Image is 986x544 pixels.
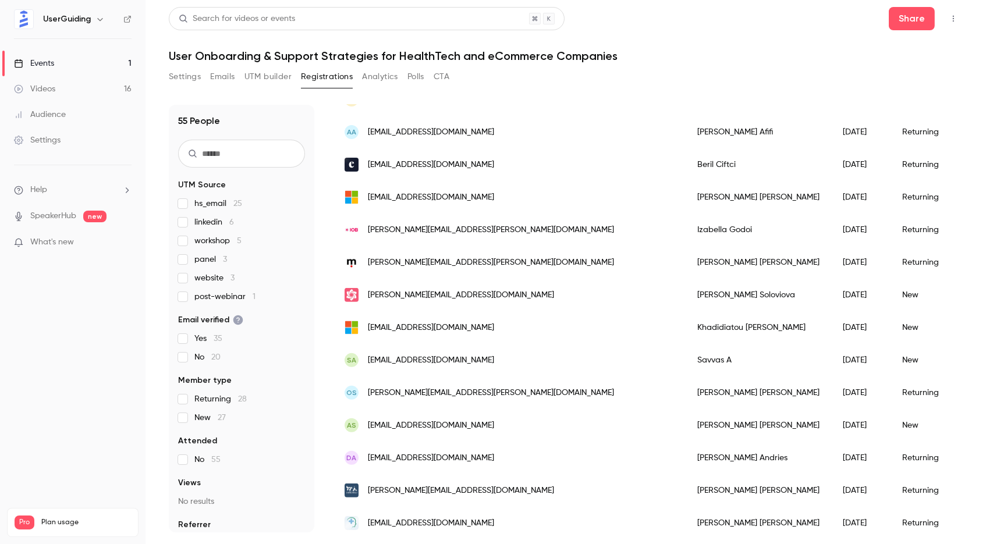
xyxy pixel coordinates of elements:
div: Search for videos or events [179,13,295,25]
span: 1 [253,293,256,301]
li: help-dropdown-opener [14,184,132,196]
span: No [194,351,221,363]
div: New [891,344,964,376]
div: [PERSON_NAME] [PERSON_NAME] [686,246,831,279]
p: No results [178,496,305,507]
button: UTM builder [244,67,292,86]
span: 27 [218,414,226,422]
span: AS [347,420,356,431]
div: New [891,279,964,311]
div: Returning [891,474,964,507]
span: Yes [194,333,222,344]
div: [PERSON_NAME] [PERSON_NAME] [686,474,831,507]
span: Help [30,184,47,196]
button: Share [889,7,935,30]
img: zentist.io [345,288,359,302]
img: iob.com.br [345,223,359,237]
span: Plan usage [41,518,131,527]
h1: User Onboarding & Support Strategies for HealthTech and eCommerce Companies [169,49,963,63]
div: [PERSON_NAME] Afifi [686,116,831,148]
div: Khadidiatou [PERSON_NAME] [686,311,831,344]
div: Izabella Godoi [686,214,831,246]
span: panel [194,254,227,265]
div: Events [14,58,54,69]
div: [DATE] [831,442,891,474]
span: What's new [30,236,74,248]
span: SA [347,355,356,365]
span: OS [346,387,357,398]
div: [DATE] [831,311,891,344]
div: Settings [14,134,61,146]
span: linkedin [194,216,234,228]
span: 28 [238,395,247,403]
span: [EMAIL_ADDRESS][DOMAIN_NAME] [368,322,494,334]
span: [EMAIL_ADDRESS][DOMAIN_NAME] [368,419,494,432]
span: [PERSON_NAME][EMAIL_ADDRESS][DOMAIN_NAME] [368,485,554,497]
span: Member type [178,375,232,386]
button: CTA [434,67,449,86]
div: [PERSON_NAME] [PERSON_NAME] [686,507,831,539]
span: Views [178,477,201,489]
span: DA [347,453,357,463]
button: Registrations [301,67,353,86]
span: Pro [15,515,34,529]
div: Videos [14,83,55,95]
div: [DATE] [831,246,891,279]
span: [EMAIL_ADDRESS][DOMAIN_NAME] [368,126,494,138]
div: [DATE] [831,409,891,442]
img: outlook.com [345,321,359,335]
div: [DATE] [831,474,891,507]
span: Referrer [178,519,211,531]
span: [EMAIL_ADDRESS][DOMAIN_NAME] [368,452,494,464]
div: [PERSON_NAME] Soloviova [686,279,831,311]
span: [PERSON_NAME][EMAIL_ADDRESS][PERSON_NAME][DOMAIN_NAME] [368,224,614,236]
span: UTM Source [178,179,226,191]
div: [PERSON_NAME] [PERSON_NAME] [686,376,831,409]
button: Settings [169,67,201,86]
div: New [891,311,964,344]
span: hs_email [194,198,242,209]
div: [DATE] [831,214,891,246]
div: Beril Ciftci [686,148,831,181]
div: [DATE] [831,279,891,311]
div: [DATE] [831,507,891,539]
span: Returning [194,393,247,405]
button: Analytics [362,67,398,86]
div: Returning [891,148,964,181]
span: new [83,211,107,222]
span: No [194,454,221,465]
h1: 55 People [178,114,220,128]
div: [DATE] [831,148,891,181]
div: Returning [891,507,964,539]
span: [PERSON_NAME][EMAIL_ADDRESS][PERSON_NAME][DOMAIN_NAME] [368,257,614,269]
span: 3 [230,274,235,282]
div: [PERSON_NAME] [PERSON_NAME] [686,181,831,214]
span: website [194,272,235,284]
button: Emails [210,67,235,86]
button: Polls [407,67,424,86]
span: 20 [211,353,221,361]
iframe: Noticeable Trigger [118,237,132,248]
img: UserGuiding [15,10,33,29]
span: [EMAIL_ADDRESS][DOMAIN_NAME] [368,517,494,529]
div: Returning [891,181,964,214]
span: 35 [214,335,222,343]
div: Returning [891,376,964,409]
div: New [891,409,964,442]
span: AA [347,127,356,137]
span: 5 [237,237,242,245]
span: workshop [194,235,242,247]
div: Returning [891,246,964,279]
span: New [194,412,226,424]
span: [EMAIL_ADDRESS][DOMAIN_NAME] [368,159,494,171]
span: 25 [233,200,242,208]
span: 3 [223,255,227,264]
span: post-webinar [194,291,256,303]
div: [DATE] [831,181,891,214]
span: 55 [211,456,221,464]
span: [PERSON_NAME][EMAIL_ADDRESS][DOMAIN_NAME] [368,289,554,301]
img: dr-julian.com [345,516,359,530]
div: Returning [891,442,964,474]
span: [EMAIL_ADDRESS][DOMAIN_NAME] [368,354,494,367]
span: [PERSON_NAME][EMAIL_ADDRESS][PERSON_NAME][DOMAIN_NAME] [368,387,614,399]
